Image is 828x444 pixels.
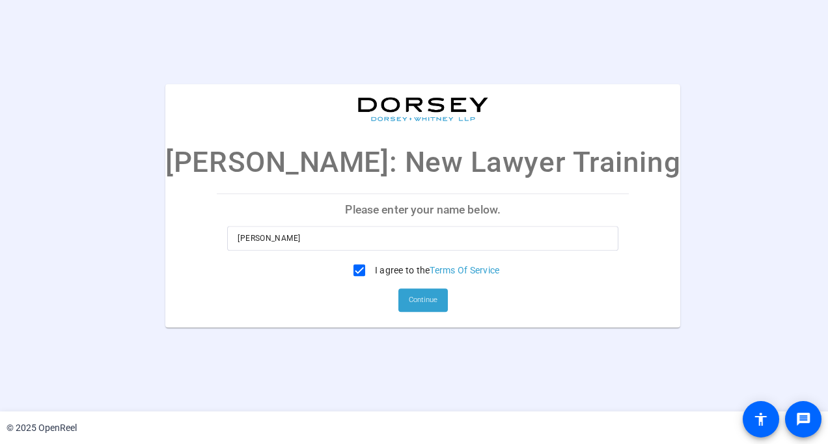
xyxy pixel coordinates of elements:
[409,290,437,310] span: Continue
[753,411,769,427] mat-icon: accessibility
[372,264,500,277] label: I agree to the
[238,230,608,246] input: Enter your name
[430,265,499,275] a: Terms Of Service
[398,288,448,312] button: Continue
[358,97,488,121] img: company-logo
[795,411,811,427] mat-icon: message
[7,421,77,435] div: © 2025 OpenReel
[217,194,629,225] p: Please enter your name below.
[165,141,680,184] p: [PERSON_NAME]: New Lawyer Training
